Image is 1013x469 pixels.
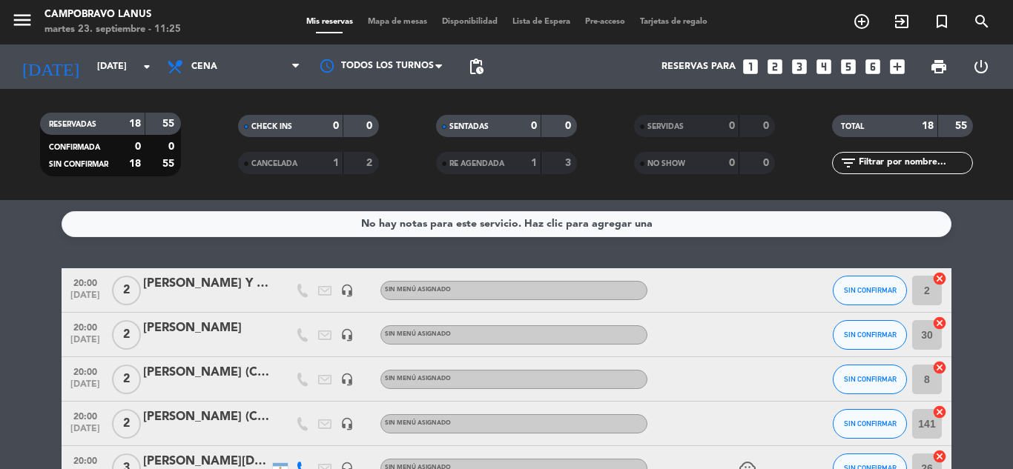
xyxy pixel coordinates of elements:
button: SIN CONFIRMAR [833,409,907,439]
strong: 55 [162,119,177,129]
i: turned_in_not [933,13,951,30]
input: Filtrar por nombre... [857,155,972,171]
span: 2 [112,409,141,439]
strong: 55 [162,159,177,169]
span: Pre-acceso [578,18,633,26]
div: [PERSON_NAME] [143,319,269,338]
span: SIN CONFIRMAR [844,330,897,339]
span: Reservas para [661,61,736,72]
strong: 55 [955,121,970,131]
span: [DATE] [67,424,104,441]
span: 2 [112,365,141,394]
strong: 0 [763,121,772,131]
span: [DATE] [67,335,104,352]
span: CANCELADA [251,160,297,167]
i: add_circle_outline [853,13,871,30]
strong: 0 [729,158,735,168]
i: [DATE] [11,50,90,83]
i: arrow_drop_down [138,58,156,76]
span: Tarjetas de regalo [633,18,715,26]
i: looks_3 [790,57,809,76]
i: headset_mic [340,373,354,386]
span: print [930,58,948,76]
span: 2 [112,320,141,350]
span: 20:00 [67,407,104,424]
span: 20:00 [67,362,104,379]
i: search [973,13,991,30]
div: [PERSON_NAME] (CATA) [143,363,269,382]
span: 20:00 [67,318,104,335]
div: No hay notas para este servicio. Haz clic para agregar una [361,216,653,233]
div: martes 23. septiembre - 11:25 [44,22,181,37]
i: cancel [932,316,947,330]
strong: 1 [531,158,537,168]
strong: 18 [129,159,141,169]
span: [DATE] [67,379,104,396]
button: SIN CONFIRMAR [833,365,907,394]
i: menu [11,9,33,31]
span: NO SHOW [647,160,685,167]
strong: 1 [333,158,339,168]
span: Sin menú asignado [385,331,451,337]
span: RE AGENDADA [449,160,504,167]
strong: 0 [729,121,735,131]
strong: 0 [531,121,537,131]
span: Lista de Espera [505,18,578,26]
i: headset_mic [340,328,354,342]
strong: 18 [922,121,934,131]
span: Sin menú asignado [385,376,451,382]
i: exit_to_app [893,13,911,30]
div: LOG OUT [960,44,1002,89]
span: SIN CONFIRMAR [844,375,897,383]
i: looks_4 [814,57,834,76]
strong: 0 [168,142,177,152]
i: looks_two [765,57,785,76]
div: [PERSON_NAME] (CATA) [143,408,269,427]
i: cancel [932,360,947,375]
span: CHECK INS [251,123,292,130]
button: menu [11,9,33,36]
strong: 0 [333,121,339,131]
i: add_box [888,57,907,76]
i: headset_mic [340,417,354,430]
button: SIN CONFIRMAR [833,320,907,350]
strong: 2 [366,158,375,168]
i: looks_5 [839,57,858,76]
span: Sin menú asignado [385,287,451,293]
i: looks_6 [863,57,882,76]
strong: 18 [129,119,141,129]
span: [DATE] [67,290,104,307]
span: pending_actions [467,58,485,76]
span: Mapa de mesas [360,18,435,26]
span: Sin menú asignado [385,420,451,426]
span: SERVIDAS [647,123,684,130]
div: CAMPOBRAVO Lanus [44,7,181,22]
span: SIN CONFIRMAR [844,286,897,294]
i: cancel [932,271,947,286]
span: 2 [112,276,141,305]
i: filter_list [839,154,857,172]
strong: 0 [763,158,772,168]
span: 20:00 [67,451,104,468]
i: looks_one [741,57,760,76]
strong: 0 [135,142,141,152]
span: 20:00 [67,273,104,290]
span: TOTAL [841,123,864,130]
span: SIN CONFIRMAR [844,419,897,428]
i: headset_mic [340,284,354,297]
div: [PERSON_NAME] Y AYE (CATA) [143,274,269,293]
span: Mis reservas [299,18,360,26]
span: SIN CONFIRMAR [49,161,108,168]
i: cancel [932,449,947,464]
strong: 3 [565,158,574,168]
button: SIN CONFIRMAR [833,276,907,305]
span: Disponibilidad [435,18,505,26]
span: SENTADAS [449,123,489,130]
i: power_settings_new [972,58,990,76]
span: CONFIRMADA [49,144,100,151]
strong: 0 [366,121,375,131]
span: Cena [191,61,217,72]
i: cancel [932,405,947,419]
span: RESERVADAS [49,121,96,128]
strong: 0 [565,121,574,131]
